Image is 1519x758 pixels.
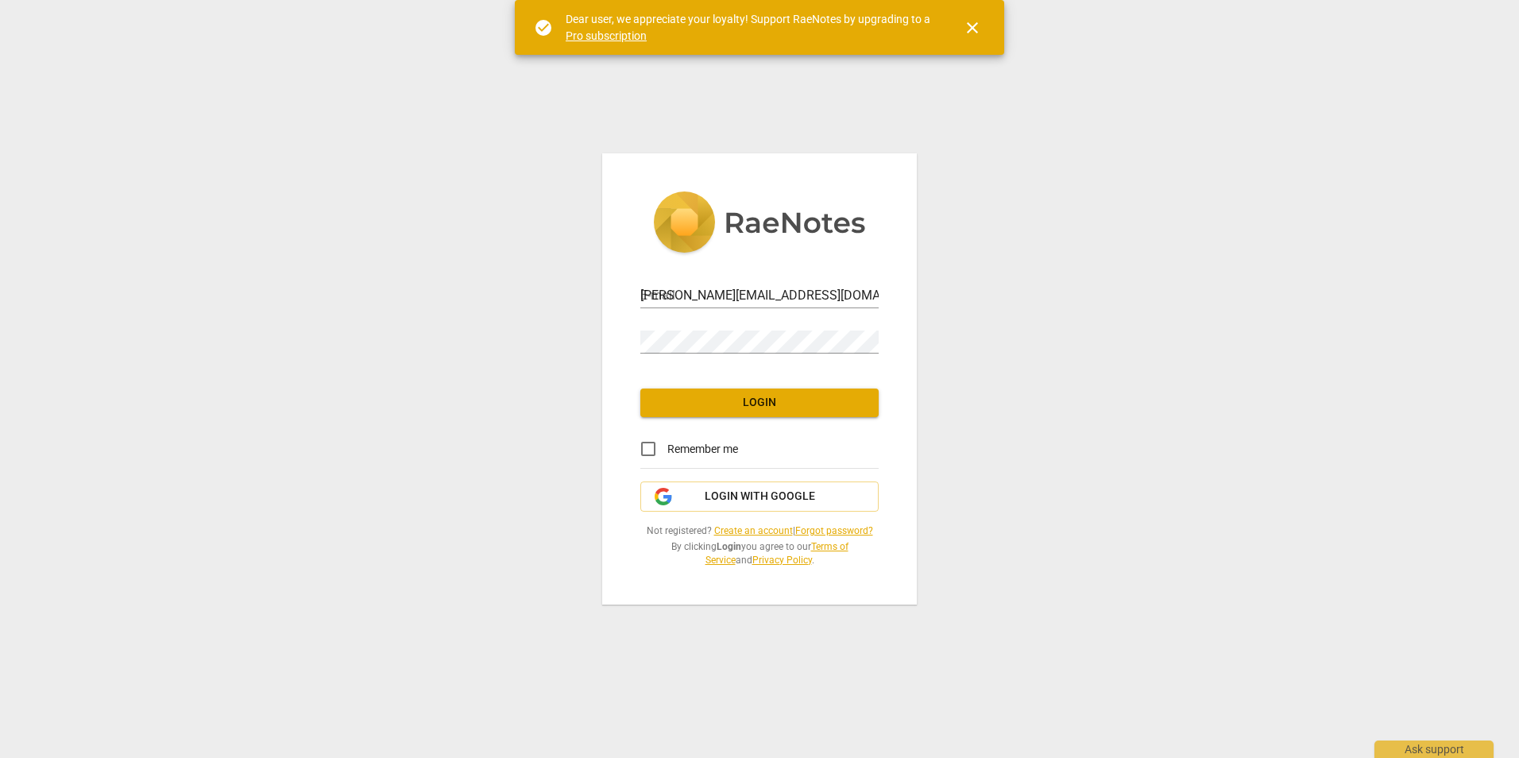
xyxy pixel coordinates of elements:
button: Close [953,9,991,47]
div: Ask support [1374,741,1494,758]
b: Login [717,541,741,552]
div: Dear user, we appreciate your loyalty! Support RaeNotes by upgrading to a [566,11,934,44]
img: 5ac2273c67554f335776073100b6d88f.svg [653,191,866,257]
button: Login with Google [640,481,879,512]
a: Privacy Policy [752,555,812,566]
span: close [963,18,982,37]
span: Login with Google [705,489,815,505]
span: Remember me [667,441,738,458]
span: By clicking you agree to our and . [640,540,879,567]
span: check_circle [534,18,553,37]
span: Login [653,395,866,411]
a: Pro subscription [566,29,647,42]
button: Login [640,389,879,417]
a: Create an account [714,525,793,536]
span: Not registered? | [640,524,879,538]
a: Forgot password? [795,525,873,536]
a: Terms of Service [705,541,848,566]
